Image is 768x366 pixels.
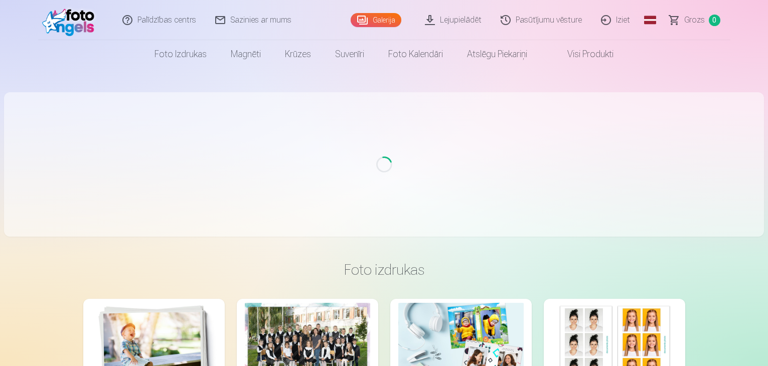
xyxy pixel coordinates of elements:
[539,40,626,68] a: Visi produkti
[91,261,677,279] h3: Foto izdrukas
[376,40,455,68] a: Foto kalendāri
[219,40,273,68] a: Magnēti
[684,14,705,26] span: Grozs
[142,40,219,68] a: Foto izdrukas
[273,40,323,68] a: Krūzes
[455,40,539,68] a: Atslēgu piekariņi
[323,40,376,68] a: Suvenīri
[42,4,100,36] img: /fa1
[351,13,401,27] a: Galerija
[709,15,720,26] span: 0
